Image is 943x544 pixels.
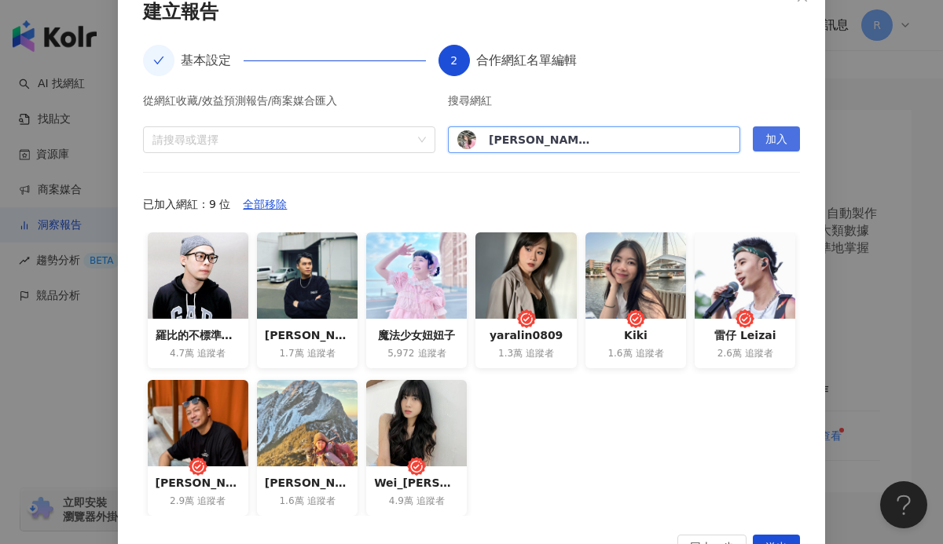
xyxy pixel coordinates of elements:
span: 追蹤者 [745,347,773,360]
div: [PERSON_NAME] [489,132,591,148]
span: 加入 [765,127,787,152]
span: 追蹤者 [636,347,664,360]
div: 羅比的不標準答案 [156,327,240,344]
span: 追蹤者 [307,347,336,360]
div: [PERSON_NAME] [156,474,240,491]
div: Kiki [593,327,678,344]
span: 追蹤者 [197,347,226,360]
div: [PERSON_NAME] [265,474,350,491]
div: [PERSON_NAME][PERSON_NAME] [265,327,350,344]
span: 1.3萬 [498,347,523,360]
span: 4.7萬 [170,347,194,360]
span: 追蹤者 [307,495,336,508]
span: 4.9萬 [389,495,413,508]
button: 加入 [753,126,800,152]
div: 合作網紅名單編輯 [476,45,577,76]
span: 追蹤者 [418,347,446,360]
span: 追蹤者 [416,495,445,508]
div: 搜尋網紅 [448,95,740,114]
div: yaralin0809 [483,327,568,344]
span: 1.6萬 [607,347,632,360]
button: 全部移除 [230,192,299,217]
div: 已加入網紅：9 位 [143,192,800,217]
div: 從網紅收藏/效益預測報告/商案媒合匯入 [143,95,435,114]
span: 2 [450,54,457,67]
span: 追蹤者 [526,347,554,360]
span: 追蹤者 [197,495,226,508]
span: check [153,55,164,66]
span: 1.7萬 [279,347,303,360]
span: 2.9萬 [170,495,194,508]
span: 全部移除 [243,192,287,217]
span: 1.6萬 [279,495,303,508]
span: 2.6萬 [717,347,742,360]
div: 魔法少女妞妞子 [374,327,459,344]
span: 5,972 [387,347,414,360]
div: Wei_[PERSON_NAME] [374,474,459,491]
div: 基本設定 [181,45,244,76]
span: 小熙xiaoxi 샤오시 [457,130,731,149]
img: KOL Avatar [457,130,476,149]
div: 雷仔 Leizai [703,327,787,344]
